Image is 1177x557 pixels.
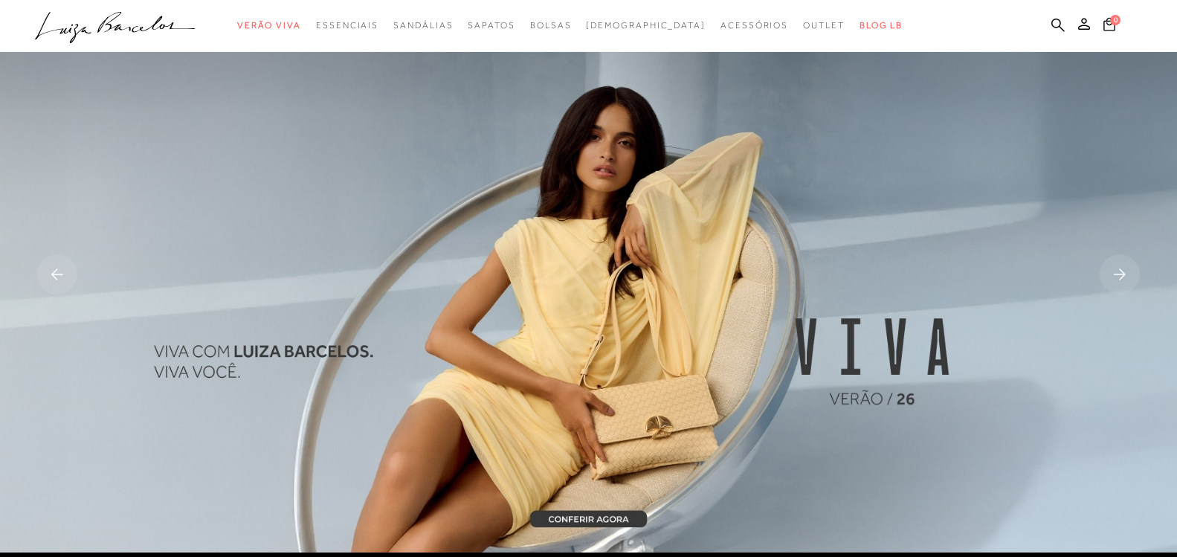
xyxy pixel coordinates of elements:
span: 0 [1110,15,1120,25]
span: Acessórios [720,20,788,30]
a: categoryNavScreenReaderText [237,12,301,39]
span: Verão Viva [237,20,301,30]
a: noSubCategoriesText [586,12,706,39]
span: Bolsas [530,20,572,30]
span: Outlet [803,20,845,30]
a: BLOG LB [860,12,903,39]
a: categoryNavScreenReaderText [720,12,788,39]
a: categoryNavScreenReaderText [316,12,378,39]
span: Essenciais [316,20,378,30]
a: categoryNavScreenReaderText [468,12,515,39]
span: BLOG LB [860,20,903,30]
button: 0 [1099,16,1120,36]
span: Sandálias [393,20,453,30]
span: [DEMOGRAPHIC_DATA] [586,20,706,30]
a: categoryNavScreenReaderText [530,12,572,39]
span: Sapatos [468,20,515,30]
a: categoryNavScreenReaderText [393,12,453,39]
a: categoryNavScreenReaderText [803,12,845,39]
